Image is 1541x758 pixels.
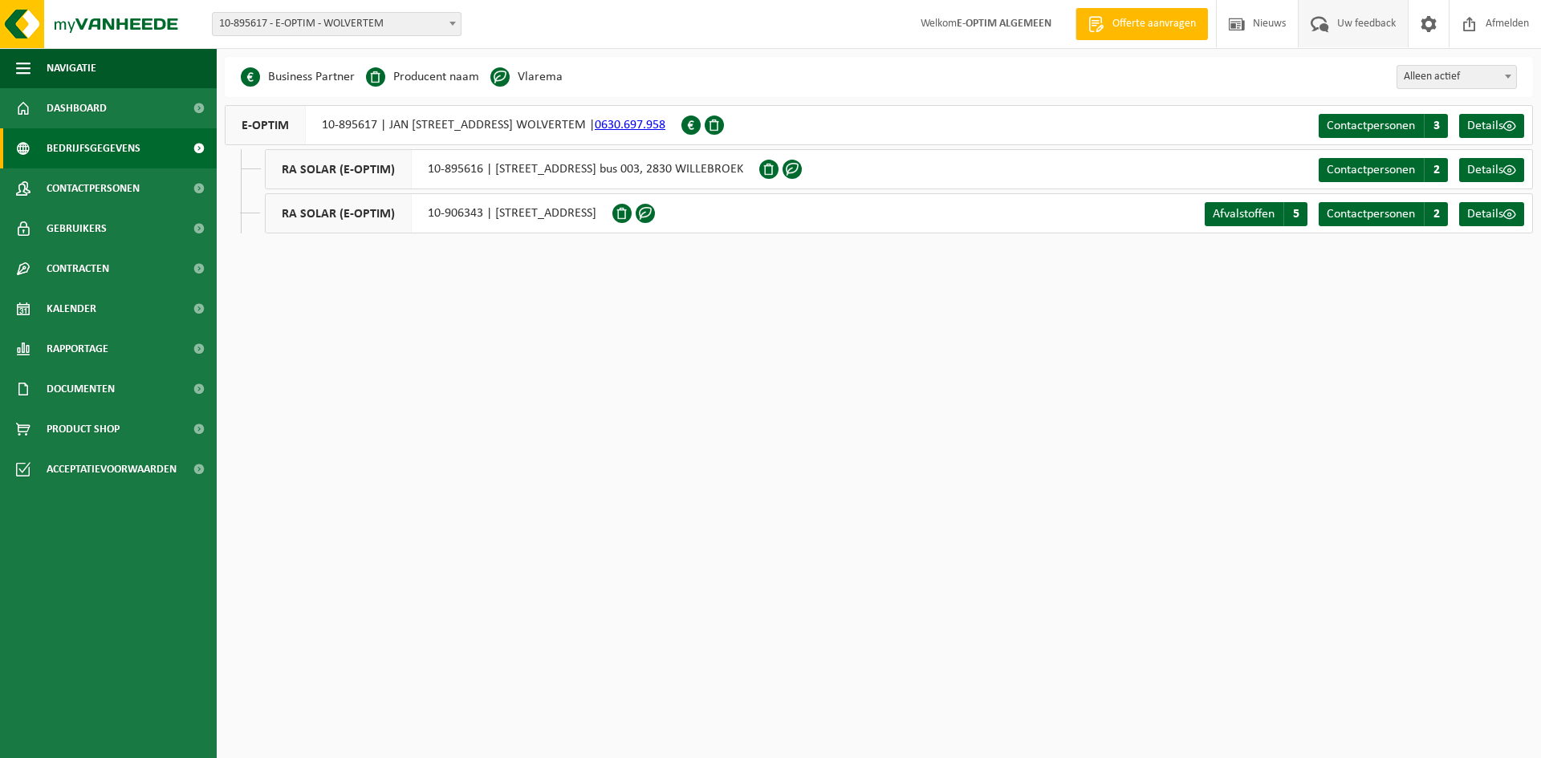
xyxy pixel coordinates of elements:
span: 5 [1283,202,1307,226]
span: Acceptatievoorwaarden [47,449,177,489]
span: Navigatie [47,48,96,88]
a: Details [1459,114,1524,138]
div: 10-895617 | JAN [STREET_ADDRESS] WOLVERTEM | [225,105,681,145]
span: Details [1467,164,1503,176]
span: 10-895617 - E-OPTIM - WOLVERTEM [212,12,461,36]
a: Offerte aanvragen [1075,8,1208,40]
a: Contactpersonen 2 [1319,158,1448,182]
span: 3 [1424,114,1448,138]
span: Contactpersonen [1327,164,1415,176]
span: Contactpersonen [47,168,140,209]
span: Gebruikers [47,209,107,249]
span: RA SOLAR (E-OPTIM) [266,194,412,233]
strong: E-OPTIM ALGEMEEN [957,18,1051,30]
a: Contactpersonen 3 [1319,114,1448,138]
span: Afvalstoffen [1213,208,1275,221]
span: RA SOLAR (E-OPTIM) [266,150,412,188]
li: Producent naam [366,65,479,89]
span: Alleen actief [1397,65,1517,89]
a: Contactpersonen 2 [1319,202,1448,226]
a: Details [1459,202,1524,226]
a: 0630.697.958 [595,119,665,132]
span: E-OPTIM [226,106,306,144]
li: Vlarema [490,65,563,89]
li: Business Partner [241,65,355,89]
a: Details [1459,158,1524,182]
span: Product Shop [47,409,120,449]
span: Details [1467,120,1503,132]
span: Contactpersonen [1327,120,1415,132]
span: Rapportage [47,329,108,369]
span: 2 [1424,158,1448,182]
a: Afvalstoffen 5 [1205,202,1307,226]
div: 10-895616 | [STREET_ADDRESS] bus 003, 2830 WILLEBROEK [265,149,759,189]
div: 10-906343 | [STREET_ADDRESS] [265,193,612,233]
span: Documenten [47,369,115,409]
span: Bedrijfsgegevens [47,128,140,168]
span: Contactpersonen [1327,208,1415,221]
span: Dashboard [47,88,107,128]
span: Contracten [47,249,109,289]
span: 2 [1424,202,1448,226]
span: Details [1467,208,1503,221]
span: 10-895617 - E-OPTIM - WOLVERTEM [213,13,461,35]
span: Kalender [47,289,96,329]
span: Alleen actief [1397,66,1516,88]
span: Offerte aanvragen [1108,16,1200,32]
